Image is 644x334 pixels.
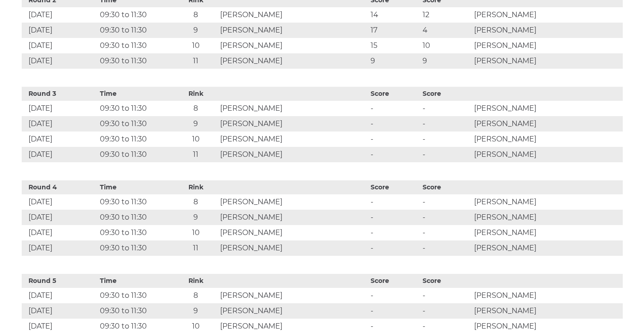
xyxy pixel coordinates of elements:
[368,23,420,38] td: 17
[174,210,218,225] td: 9
[218,194,368,210] td: [PERSON_NAME]
[420,240,472,256] td: -
[22,210,98,225] td: [DATE]
[174,194,218,210] td: 8
[420,194,472,210] td: -
[218,7,368,23] td: [PERSON_NAME]
[218,303,368,319] td: [PERSON_NAME]
[98,210,174,225] td: 09:30 to 11:30
[472,53,622,69] td: [PERSON_NAME]
[22,132,98,147] td: [DATE]
[420,7,472,23] td: 12
[420,303,472,319] td: -
[218,101,368,116] td: [PERSON_NAME]
[420,319,472,334] td: -
[218,116,368,132] td: [PERSON_NAME]
[98,116,174,132] td: 09:30 to 11:30
[22,303,98,319] td: [DATE]
[174,38,218,53] td: 10
[218,38,368,53] td: [PERSON_NAME]
[368,132,420,147] td: -
[218,147,368,162] td: [PERSON_NAME]
[22,274,98,288] th: Round 5
[174,180,218,194] th: Rink
[420,132,472,147] td: -
[22,23,98,38] td: [DATE]
[420,87,472,101] th: Score
[98,288,174,303] td: 09:30 to 11:30
[472,132,622,147] td: [PERSON_NAME]
[218,53,368,69] td: [PERSON_NAME]
[174,225,218,240] td: 10
[368,53,420,69] td: 9
[420,116,472,132] td: -
[22,116,98,132] td: [DATE]
[22,87,98,101] th: Round 3
[472,7,622,23] td: [PERSON_NAME]
[174,7,218,23] td: 8
[22,288,98,303] td: [DATE]
[98,7,174,23] td: 09:30 to 11:30
[368,7,420,23] td: 14
[472,101,622,116] td: [PERSON_NAME]
[174,303,218,319] td: 9
[22,53,98,69] td: [DATE]
[98,132,174,147] td: 09:30 to 11:30
[368,180,420,194] th: Score
[98,101,174,116] td: 09:30 to 11:30
[22,319,98,334] td: [DATE]
[98,194,174,210] td: 09:30 to 11:30
[368,116,420,132] td: -
[22,225,98,240] td: [DATE]
[472,319,622,334] td: [PERSON_NAME]
[472,288,622,303] td: [PERSON_NAME]
[218,288,368,303] td: [PERSON_NAME]
[98,319,174,334] td: 09:30 to 11:30
[420,38,472,53] td: 10
[368,274,420,288] th: Score
[368,38,420,53] td: 15
[368,319,420,334] td: -
[98,240,174,256] td: 09:30 to 11:30
[174,319,218,334] td: 10
[368,225,420,240] td: -
[98,38,174,53] td: 09:30 to 11:30
[420,288,472,303] td: -
[472,240,622,256] td: [PERSON_NAME]
[174,87,218,101] th: Rink
[420,225,472,240] td: -
[218,225,368,240] td: [PERSON_NAME]
[22,7,98,23] td: [DATE]
[98,180,174,194] th: Time
[218,23,368,38] td: [PERSON_NAME]
[368,303,420,319] td: -
[472,225,622,240] td: [PERSON_NAME]
[472,23,622,38] td: [PERSON_NAME]
[174,288,218,303] td: 8
[98,147,174,162] td: 09:30 to 11:30
[368,288,420,303] td: -
[98,274,174,288] th: Time
[174,23,218,38] td: 9
[22,38,98,53] td: [DATE]
[218,240,368,256] td: [PERSON_NAME]
[420,101,472,116] td: -
[22,194,98,210] td: [DATE]
[22,180,98,194] th: Round 4
[472,303,622,319] td: [PERSON_NAME]
[218,319,368,334] td: [PERSON_NAME]
[174,116,218,132] td: 9
[218,210,368,225] td: [PERSON_NAME]
[174,274,218,288] th: Rink
[368,210,420,225] td: -
[174,147,218,162] td: 11
[472,194,622,210] td: [PERSON_NAME]
[218,132,368,147] td: [PERSON_NAME]
[98,53,174,69] td: 09:30 to 11:30
[420,210,472,225] td: -
[368,194,420,210] td: -
[420,23,472,38] td: 4
[472,210,622,225] td: [PERSON_NAME]
[472,116,622,132] td: [PERSON_NAME]
[420,53,472,69] td: 9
